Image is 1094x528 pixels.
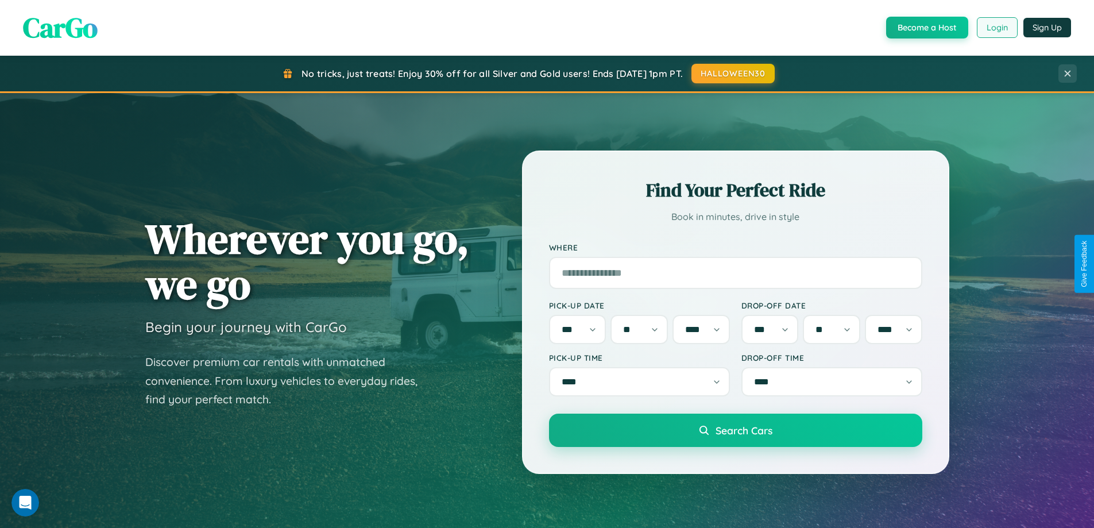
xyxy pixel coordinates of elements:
[741,353,922,363] label: Drop-off Time
[886,17,968,38] button: Become a Host
[549,209,922,225] p: Book in minutes, drive in style
[1023,18,1071,37] button: Sign Up
[145,318,347,336] h3: Begin your journey with CarGo
[23,9,98,47] span: CarGo
[977,17,1018,38] button: Login
[301,68,683,79] span: No tricks, just treats! Enjoy 30% off for all Silver and Gold users! Ends [DATE] 1pm PT.
[145,353,432,409] p: Discover premium car rentals with unmatched convenience. From luxury vehicles to everyday rides, ...
[1080,241,1088,287] div: Give Feedback
[549,353,730,363] label: Pick-up Time
[549,414,922,447] button: Search Cars
[145,216,469,307] h1: Wherever you go, we go
[549,242,922,252] label: Where
[11,489,39,517] iframe: Intercom live chat
[549,178,922,203] h2: Find Your Perfect Ride
[549,300,730,310] label: Pick-up Date
[691,64,775,83] button: HALLOWEEN30
[741,300,922,310] label: Drop-off Date
[716,424,772,437] span: Search Cars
